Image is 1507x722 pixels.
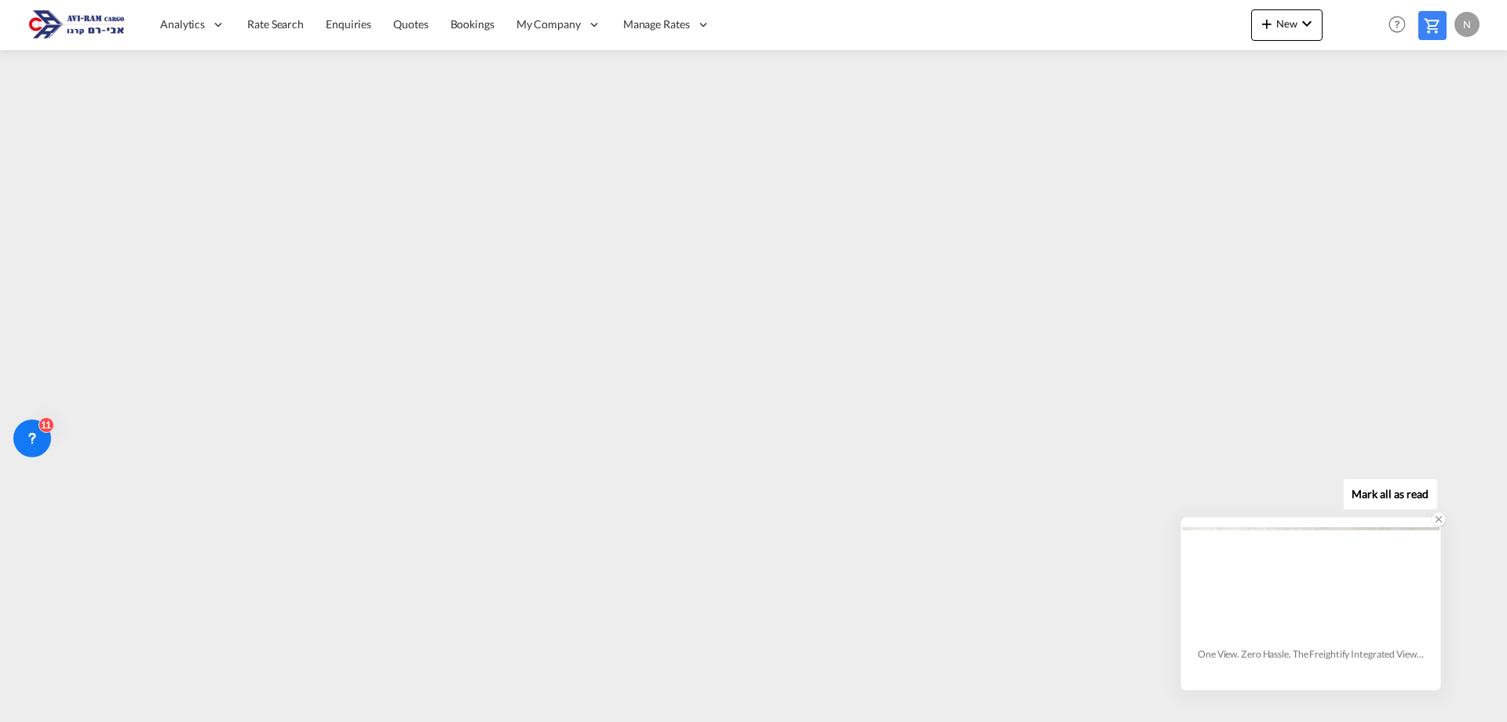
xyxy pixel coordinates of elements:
[24,7,130,42] img: 166978e0a5f911edb4280f3c7a976193.png
[1454,12,1480,37] div: N
[247,17,304,31] span: Rate Search
[1384,11,1410,38] span: Help
[1257,17,1316,30] span: New
[1297,14,1316,33] md-icon: icon-chevron-down
[623,16,690,32] span: Manage Rates
[160,16,205,32] span: Analytics
[451,17,494,31] span: Bookings
[516,16,581,32] span: My Company
[326,17,371,31] span: Enquiries
[1257,14,1276,33] md-icon: icon-plus 400-fg
[393,17,428,31] span: Quotes
[1384,11,1418,39] div: Help
[1251,9,1323,41] button: icon-plus 400-fgNewicon-chevron-down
